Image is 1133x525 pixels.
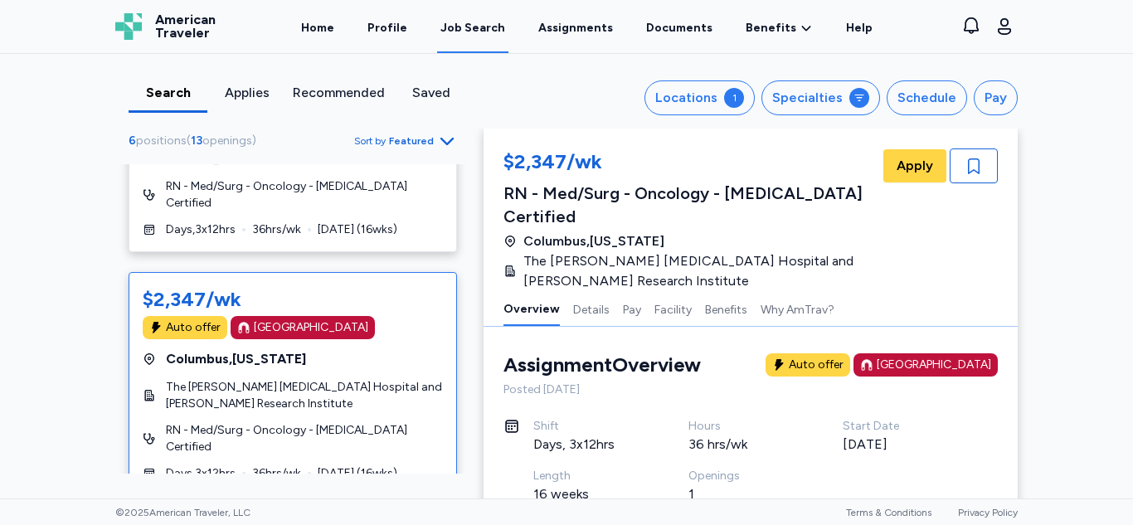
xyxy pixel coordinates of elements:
[166,349,306,369] span: Columbus , [US_STATE]
[252,221,301,238] span: 36 hrs/wk
[202,134,252,148] span: openings
[293,83,385,103] div: Recommended
[166,422,443,455] span: RN - Med/Surg - Oncology - [MEDICAL_DATA] Certified
[166,379,443,412] span: The [PERSON_NAME] [MEDICAL_DATA] Hospital and [PERSON_NAME] Research Institute
[503,382,998,398] div: Posted [DATE]
[155,13,216,40] span: American Traveler
[688,484,804,504] div: 1
[688,468,804,484] div: Openings
[897,156,933,176] span: Apply
[746,20,813,36] a: Benefits
[533,435,649,455] div: Days, 3x12hrs
[115,506,250,519] span: © 2025 American Traveler, LLC
[389,134,434,148] span: Featured
[887,80,967,115] button: Schedule
[843,435,958,455] div: [DATE]
[191,134,202,148] span: 13
[654,291,692,326] button: Facility
[129,133,263,149] div: ( )
[440,20,505,36] div: Job Search
[115,13,142,40] img: Logo
[354,131,457,151] button: Sort byFeatured
[523,231,664,251] span: Columbus , [US_STATE]
[655,88,717,108] div: Locations
[789,357,844,373] div: Auto offer
[958,507,1018,518] a: Privacy Policy
[214,83,280,103] div: Applies
[974,80,1018,115] button: Pay
[252,465,301,482] span: 36 hrs/wk
[523,251,870,291] span: The [PERSON_NAME] [MEDICAL_DATA] Hospital and [PERSON_NAME] Research Institute
[623,291,641,326] button: Pay
[503,291,560,326] button: Overview
[688,418,804,435] div: Hours
[318,465,397,482] span: [DATE] ( 16 wks)
[166,465,236,482] span: Days , 3 x 12 hrs
[573,291,610,326] button: Details
[143,286,241,313] div: $2,347/wk
[746,20,796,36] span: Benefits
[985,88,1007,108] div: Pay
[772,88,843,108] div: Specialties
[846,507,931,518] a: Terms & Conditions
[166,319,221,336] div: Auto offer
[897,88,956,108] div: Schedule
[135,83,201,103] div: Search
[705,291,747,326] button: Benefits
[533,468,649,484] div: Length
[503,182,880,228] div: RN - Med/Surg - Oncology - [MEDICAL_DATA] Certified
[761,80,880,115] button: Specialties
[129,134,136,148] span: 6
[877,357,991,373] div: [GEOGRAPHIC_DATA]
[688,435,804,455] div: 36 hrs/wk
[254,319,368,336] div: [GEOGRAPHIC_DATA]
[533,418,649,435] div: Shift
[318,221,397,238] span: [DATE] ( 16 wks)
[761,291,834,326] button: Why AmTrav?
[503,148,880,178] div: $2,347/wk
[503,352,701,378] div: Assignment Overview
[398,83,464,103] div: Saved
[437,2,508,53] a: Job Search
[843,418,958,435] div: Start Date
[724,88,744,108] div: 1
[166,221,236,238] span: Days , 3 x 12 hrs
[136,134,187,148] span: positions
[644,80,755,115] button: Locations1
[533,484,649,504] div: 16 weeks
[354,134,386,148] span: Sort by
[883,149,946,182] button: Apply
[166,178,443,211] span: RN - Med/Surg - Oncology - [MEDICAL_DATA] Certified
